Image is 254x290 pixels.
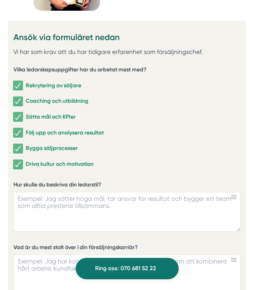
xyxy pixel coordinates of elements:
[76,258,179,279] a: Ring oss: 070 681 52 22
[13,129,23,136] input: Följ upp och analysera resultat
[13,160,23,168] input: Driva kultur och motivation
[13,97,23,105] input: Coaching och utbildning
[13,31,241,47] h2: Ansök via formuläret nedan
[95,264,156,273] span: Ring oss: 070 681 52 22
[13,144,23,152] input: Bygga säljprocesser
[13,181,241,191] label: Hur skulle du beskriva din ledarstil?
[13,244,241,254] label: Vad är du mest stolt över i din försäljningskarriär?
[13,66,147,76] h5: Vilka ledarskapsuppgifter har du arbetat mest med?
[13,81,23,89] input: Rekrytering av säljare
[13,113,23,121] input: Sätta mål och KPIer
[13,47,241,57] p: Vi har som krav att du har tidigare erfarenhet som försäljningschef.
